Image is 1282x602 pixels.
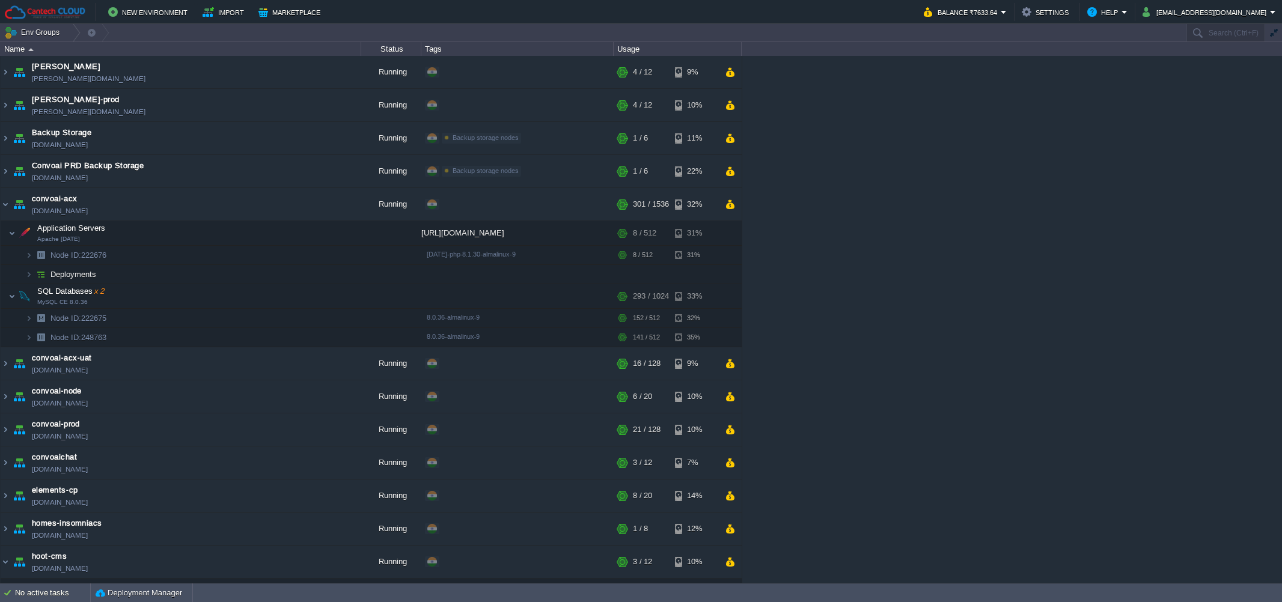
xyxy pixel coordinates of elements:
[11,56,28,88] img: AMDAwAAAACH5BAEAAAAALAAAAAABAAEAAAICRAEAOw==
[1,155,10,187] img: AMDAwAAAACH5BAEAAAAALAAAAAABAAEAAAICRAEAOw==
[49,269,98,279] a: Deployments
[675,546,714,578] div: 10%
[32,160,144,172] a: Convoai PRD Backup Storage
[11,122,28,154] img: AMDAwAAAACH5BAEAAAAALAAAAAABAAEAAAICRAEAOw==
[1,479,10,512] img: AMDAwAAAACH5BAEAAAAALAAAAAABAAEAAAICRAEAOw==
[675,380,714,413] div: 10%
[32,451,77,463] a: convoaichat
[25,309,32,327] img: AMDAwAAAACH5BAEAAAAALAAAAAABAAEAAAICRAEAOw==
[675,347,714,380] div: 9%
[32,94,120,106] a: [PERSON_NAME]-prod
[11,89,28,121] img: AMDAwAAAACH5BAEAAAAALAAAAAABAAEAAAICRAEAOw==
[675,309,714,327] div: 32%
[49,313,108,323] span: 222675
[361,413,421,446] div: Running
[362,42,421,56] div: Status
[361,155,421,187] div: Running
[32,430,88,442] a: [DOMAIN_NAME]
[1,512,10,545] img: AMDAwAAAACH5BAEAAAAALAAAAAABAAEAAAICRAEAOw==
[32,496,88,508] a: [DOMAIN_NAME]
[361,56,421,88] div: Running
[258,5,324,19] button: Marketplace
[32,385,82,397] a: convoai-node
[11,479,28,512] img: AMDAwAAAACH5BAEAAAAALAAAAAABAAEAAAICRAEAOw==
[924,5,1001,19] button: Balance ₹7633.64
[36,223,107,233] span: Application Servers
[16,284,33,308] img: AMDAwAAAACH5BAEAAAAALAAAAAABAAEAAAICRAEAOw==
[32,73,145,85] a: [PERSON_NAME][DOMAIN_NAME]
[11,155,28,187] img: AMDAwAAAACH5BAEAAAAALAAAAAABAAEAAAICRAEAOw==
[49,250,108,260] a: Node ID:222676
[37,236,80,243] span: Apache [DATE]
[422,42,613,56] div: Tags
[1,546,10,578] img: AMDAwAAAACH5BAEAAAAALAAAAAABAAEAAAICRAEAOw==
[25,265,32,284] img: AMDAwAAAACH5BAEAAAAALAAAAAABAAEAAAICRAEAOw==
[11,413,28,446] img: AMDAwAAAACH5BAEAAAAALAAAAAABAAEAAAICRAEAOw==
[1,347,10,380] img: AMDAwAAAACH5BAEAAAAALAAAAAABAAEAAAICRAEAOw==
[421,221,614,245] div: [URL][DOMAIN_NAME]
[1022,5,1072,19] button: Settings
[11,188,28,220] img: AMDAwAAAACH5BAEAAAAALAAAAAABAAEAAAICRAEAOw==
[11,512,28,545] img: AMDAwAAAACH5BAEAAAAALAAAAAABAAEAAAICRAEAOw==
[8,284,16,308] img: AMDAwAAAACH5BAEAAAAALAAAAAABAAEAAAICRAEAOw==
[32,418,80,430] a: convoai-prod
[633,479,652,512] div: 8 / 20
[633,221,656,245] div: 8 / 512
[25,246,32,264] img: AMDAwAAAACH5BAEAAAAALAAAAAABAAEAAAICRAEAOw==
[32,484,78,496] span: elements-cp
[361,122,421,154] div: Running
[32,397,88,409] a: [DOMAIN_NAME]
[361,446,421,479] div: Running
[32,246,49,264] img: AMDAwAAAACH5BAEAAAAALAAAAAABAAEAAAICRAEAOw==
[11,546,28,578] img: AMDAwAAAACH5BAEAAAAALAAAAAABAAEAAAICRAEAOw==
[11,380,28,413] img: AMDAwAAAACH5BAEAAAAALAAAAAABAAEAAAICRAEAOw==
[32,364,88,376] a: [DOMAIN_NAME]
[614,42,741,56] div: Usage
[36,287,106,296] a: SQL Databasesx 2MySQL CE 8.0.36
[4,24,64,41] button: Env Groups
[32,193,78,205] a: convoai-acx
[1,56,10,88] img: AMDAwAAAACH5BAEAAAAALAAAAAABAAEAAAICRAEAOw==
[32,61,100,73] span: [PERSON_NAME]
[427,251,516,258] span: [DATE]-php-8.1.30-almalinux-9
[50,314,81,323] span: Node ID:
[361,479,421,512] div: Running
[675,155,714,187] div: 22%
[49,313,108,323] a: Node ID:222675
[633,122,648,154] div: 1 / 6
[675,188,714,220] div: 32%
[1,122,10,154] img: AMDAwAAAACH5BAEAAAAALAAAAAABAAEAAAICRAEAOw==
[633,347,661,380] div: 16 / 128
[633,56,652,88] div: 4 / 12
[32,550,67,562] a: hoot-cms
[28,48,34,51] img: AMDAwAAAACH5BAEAAAAALAAAAAABAAEAAAICRAEAOw==
[675,122,714,154] div: 11%
[361,89,421,121] div: Running
[675,89,714,121] div: 10%
[633,328,660,347] div: 141 / 512
[633,284,669,308] div: 293 / 1024
[675,479,714,512] div: 14%
[453,134,519,141] span: Backup storage nodes
[50,251,81,260] span: Node ID:
[50,333,81,342] span: Node ID:
[1,413,10,446] img: AMDAwAAAACH5BAEAAAAALAAAAAABAAEAAAICRAEAOw==
[32,463,88,475] a: [DOMAIN_NAME]
[675,328,714,347] div: 35%
[32,517,102,529] a: homes-insomniacs
[32,328,49,347] img: AMDAwAAAACH5BAEAAAAALAAAAAABAAEAAAICRAEAOw==
[32,139,88,151] span: [DOMAIN_NAME]
[1143,5,1270,19] button: [EMAIL_ADDRESS][DOMAIN_NAME]
[361,188,421,220] div: Running
[32,205,88,217] a: [DOMAIN_NAME]
[49,332,108,342] a: Node ID:248763
[427,333,480,340] span: 8.0.36-almalinux-9
[32,529,88,541] a: [DOMAIN_NAME]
